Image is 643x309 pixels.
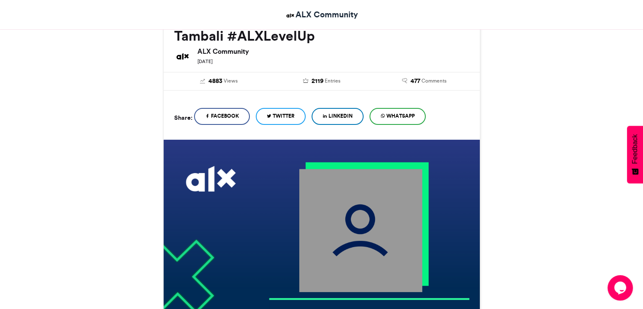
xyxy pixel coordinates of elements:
span: Feedback [631,134,639,164]
img: user_filled.png [299,169,422,292]
a: Twitter [256,108,306,125]
span: Comments [421,77,446,85]
img: ALX Community [285,10,296,21]
span: 4883 [208,77,222,86]
h2: Tambali #ALXLevelUp [174,28,469,44]
a: Facebook [194,108,250,125]
a: ALX Community [285,8,358,21]
a: LinkedIn [312,108,364,125]
a: 477 Comments [379,77,469,86]
span: 2119 [311,77,323,86]
h6: ALX Community [197,48,469,55]
span: Views [224,77,238,85]
button: Feedback - Show survey [627,126,643,183]
a: 2119 Entries [276,77,367,86]
span: Facebook [211,112,239,120]
span: Entries [324,77,340,85]
a: WhatsApp [369,108,426,125]
iframe: chat widget [607,275,635,301]
img: ALX Community [174,48,191,65]
span: Twitter [273,112,295,120]
span: LinkedIn [328,112,353,120]
span: WhatsApp [386,112,415,120]
a: 4883 Views [174,77,264,86]
h5: Share: [174,112,192,123]
span: 477 [410,77,420,86]
small: [DATE] [197,58,213,64]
